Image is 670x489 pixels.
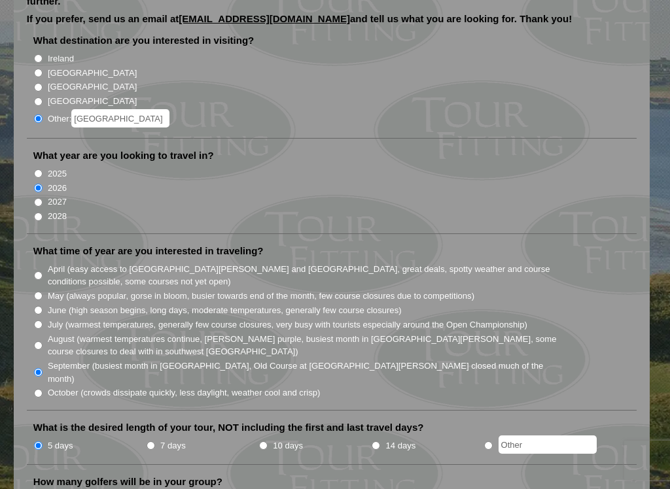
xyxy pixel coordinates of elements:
label: 7 days [160,439,186,452]
label: What year are you looking to travel in? [33,149,214,162]
a: [EMAIL_ADDRESS][DOMAIN_NAME] [179,13,350,24]
label: 14 days [385,439,415,452]
label: July (warmest temperatures, generally few course closures, very busy with tourists especially aro... [48,318,527,331]
label: September (busiest month in [GEOGRAPHIC_DATA], Old Course at [GEOGRAPHIC_DATA][PERSON_NAME] close... [48,360,564,385]
label: April (easy access to [GEOGRAPHIC_DATA][PERSON_NAME] and [GEOGRAPHIC_DATA], great deals, spotty w... [48,263,564,288]
label: Other: [48,109,169,127]
label: [GEOGRAPHIC_DATA] [48,95,137,108]
label: 2027 [48,195,67,209]
input: Other: [71,109,169,127]
label: How many golfers will be in your group? [33,475,222,488]
label: June (high season begins, long days, moderate temperatures, generally few course closures) [48,304,402,317]
label: Ireland [48,52,74,65]
label: 10 days [273,439,303,452]
label: October (crowds dissipate quickly, less daylight, weather cool and crisp) [48,386,321,399]
label: [GEOGRAPHIC_DATA] [48,80,137,93]
label: 2028 [48,210,67,223]
label: 2025 [48,167,67,180]
label: 2026 [48,182,67,195]
label: May (always popular, gorse in bloom, busier towards end of the month, few course closures due to ... [48,290,474,303]
label: [GEOGRAPHIC_DATA] [48,67,137,80]
label: What destination are you interested in visiting? [33,34,255,47]
label: August (warmest temperatures continue, [PERSON_NAME] purple, busiest month in [GEOGRAPHIC_DATA][P... [48,333,564,358]
label: 5 days [48,439,73,452]
p: If you prefer, send us an email at and tell us what you are looking for. Thank you! [27,14,637,33]
input: Other [499,435,597,454]
label: What is the desired length of your tour, NOT including the first and last travel days? [33,421,424,434]
label: What time of year are you interested in traveling? [33,244,264,258]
